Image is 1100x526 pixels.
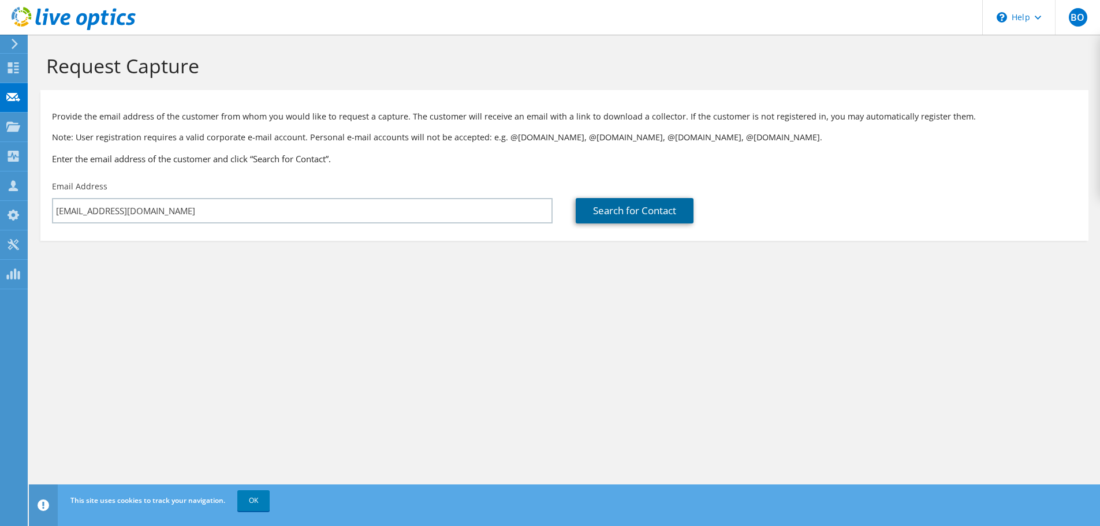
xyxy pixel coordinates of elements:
[237,490,270,511] a: OK
[52,152,1077,165] h3: Enter the email address of the customer and click “Search for Contact”.
[52,181,107,192] label: Email Address
[70,495,225,505] span: This site uses cookies to track your navigation.
[997,12,1007,23] svg: \n
[576,198,693,223] a: Search for Contact
[46,54,1077,78] h1: Request Capture
[52,131,1077,144] p: Note: User registration requires a valid corporate e-mail account. Personal e-mail accounts will ...
[52,110,1077,123] p: Provide the email address of the customer from whom you would like to request a capture. The cust...
[1069,8,1087,27] span: BO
